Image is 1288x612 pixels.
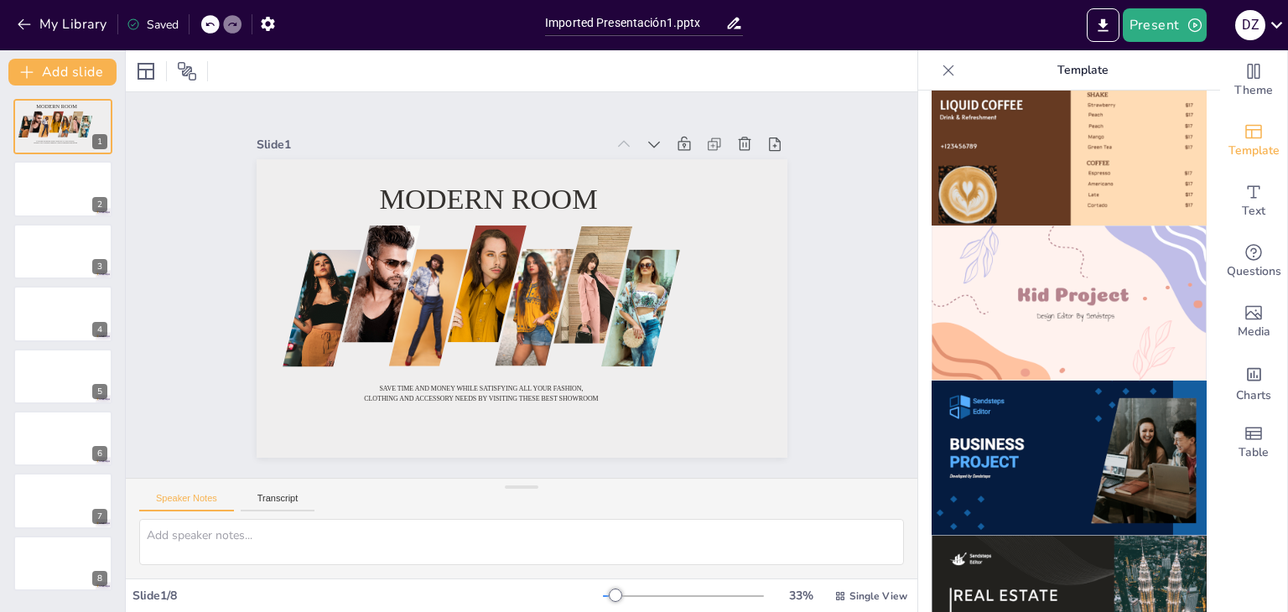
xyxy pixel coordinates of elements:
div: 4 [13,286,112,341]
div: 1 [92,134,107,149]
div: Change the overall theme [1220,50,1287,111]
span: Save time and money while satisfying all your fashion, clothing and accessory needs by visiting t... [34,141,77,144]
div: 5 [13,349,112,404]
div: Add ready made slides [1220,111,1287,171]
div: 2 [13,161,112,216]
div: Layout [132,58,159,85]
span: Questions [1227,262,1281,281]
button: My Library [13,11,114,38]
button: Export to PowerPoint [1087,8,1119,42]
span: Single View [849,589,907,603]
input: Insert title [545,11,725,35]
button: Present [1123,8,1207,42]
div: Add a table [1220,412,1287,473]
img: thumb-9.png [932,226,1207,381]
div: 5 [92,384,107,399]
span: Theme [1234,81,1273,100]
div: 4 [92,322,107,337]
button: d Z [1235,8,1265,42]
div: Slide 1 [257,137,606,153]
div: Get real-time input from your audience [1220,231,1287,292]
img: thumb-8.png [932,71,1207,226]
span: Media [1238,323,1270,341]
span: Modern room [379,183,597,215]
div: 2 [92,197,107,212]
div: 6 [13,411,112,466]
button: Speaker Notes [139,493,234,511]
div: Saved [127,17,179,33]
p: Template [962,50,1203,91]
div: 7 [13,473,112,528]
button: Add slide [8,59,117,86]
div: Add text boxes [1220,171,1287,231]
div: Add images, graphics, shapes or video [1220,292,1287,352]
div: Add charts and graphs [1220,352,1287,412]
div: d Z [1235,10,1265,40]
img: thumb-10.png [932,381,1207,536]
div: 6 [92,446,107,461]
div: Slide 1 / 8 [132,588,603,604]
div: 1 [13,99,112,154]
span: Charts [1236,386,1271,405]
button: Transcript [241,493,315,511]
span: Text [1242,202,1265,220]
div: 3 [92,259,107,274]
div: 7 [92,509,107,524]
span: Position [177,61,197,81]
span: Table [1239,443,1269,462]
span: Save time and money while satisfying all your fashion, clothing and accessory needs by visiting t... [364,385,598,402]
div: 33 % [781,588,821,604]
div: 3 [13,224,112,279]
div: 8 [13,536,112,591]
span: Template [1228,142,1280,160]
div: 8 [92,571,107,586]
span: Modern room [36,103,76,109]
